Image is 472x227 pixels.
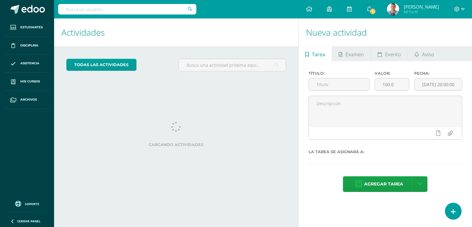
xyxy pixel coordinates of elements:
input: Fecha de entrega [415,78,462,90]
input: Puntos máximos [375,78,409,90]
a: Examen [332,46,371,61]
label: La tarea se asignará a: [309,149,462,154]
span: Estudiantes [20,25,43,30]
span: Tarea [312,47,325,62]
a: Evento [371,46,407,61]
img: e1ec876ff5460905ee238669eab8d537.png [387,3,399,15]
span: Asistencia [20,61,39,66]
a: Aviso [408,46,441,61]
a: Estudiantes [5,18,49,37]
label: Fecha: [414,71,462,76]
span: Examen [345,47,364,62]
input: Busca un usuario... [58,4,196,14]
span: Aviso [422,47,434,62]
a: todas las Actividades [66,59,136,71]
h1: Actividades [61,18,291,46]
a: Archivos [5,91,49,109]
span: Disciplina [20,43,38,48]
label: Valor: [375,71,409,76]
a: Asistencia [5,55,49,73]
span: 1 [369,8,376,15]
span: Agregar tarea [364,177,403,192]
a: Mis cursos [5,73,49,91]
h1: Nueva actividad [306,18,465,46]
label: Cargando actividades [66,142,286,147]
span: Mis cursos [20,79,40,84]
input: Título [309,78,369,90]
label: Título: [309,71,370,76]
span: Soporte [25,202,39,206]
span: Cerrar panel [17,219,41,223]
input: Busca una actividad próxima aquí... [179,59,285,71]
a: Disciplina [5,37,49,55]
span: Mi Perfil [404,9,439,14]
span: Evento [385,47,401,62]
a: Tarea [299,46,332,61]
a: Soporte [7,199,47,208]
span: Archivos [20,97,37,102]
span: [PERSON_NAME] [404,4,439,10]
